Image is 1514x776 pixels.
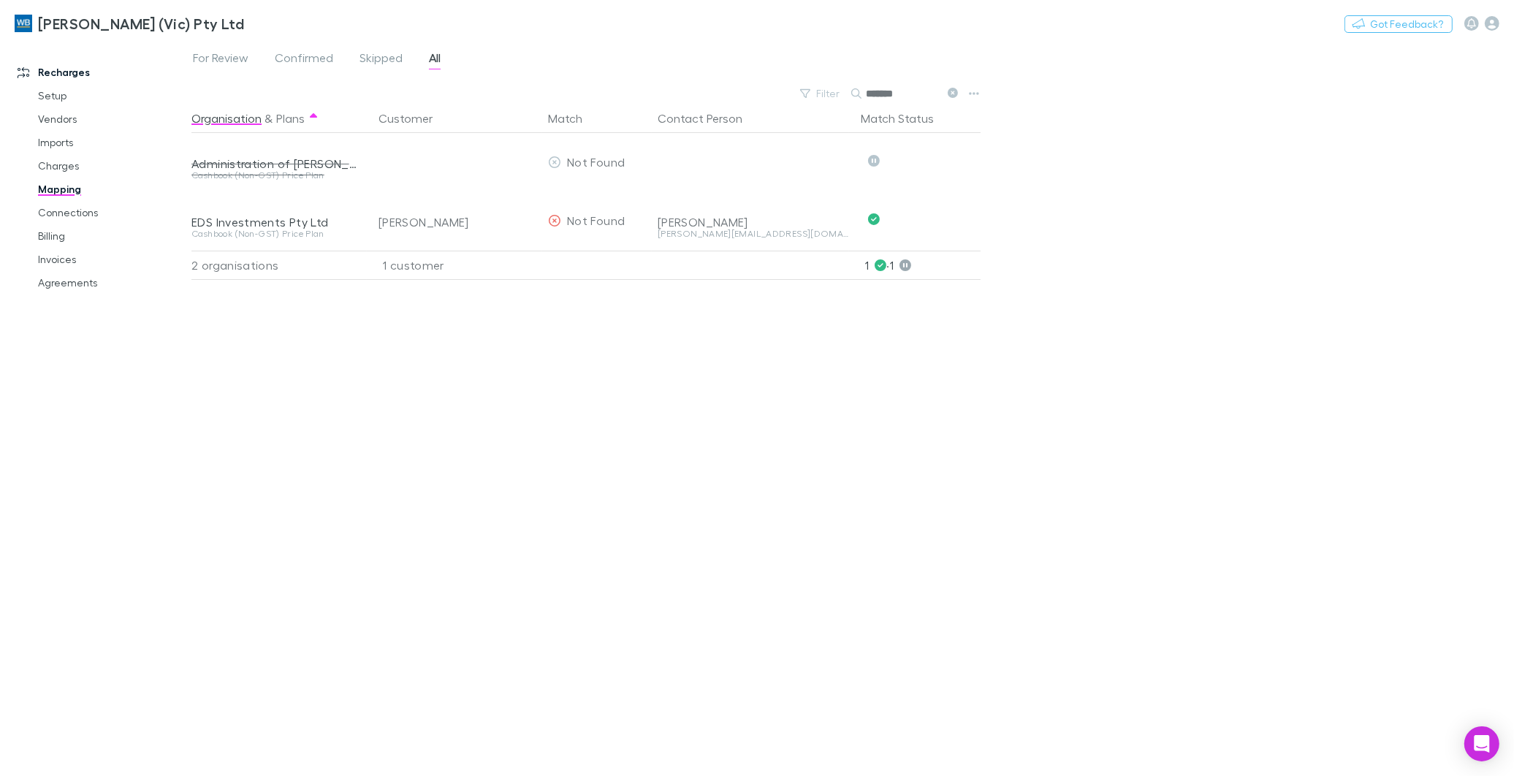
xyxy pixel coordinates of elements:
[191,104,361,133] div: &
[23,84,201,107] a: Setup
[567,155,625,169] span: Not Found
[23,201,201,224] a: Connections
[23,154,201,178] a: Charges
[865,251,981,279] p: 1 · 1
[191,215,361,229] div: EDS Investments Pty Ltd
[868,213,880,225] svg: Confirmed
[378,193,536,251] div: [PERSON_NAME]
[793,85,848,102] button: Filter
[191,251,367,280] div: 2 organisations
[23,248,201,271] a: Invoices
[193,50,248,69] span: For Review
[23,178,201,201] a: Mapping
[868,155,880,167] svg: Skipped
[191,229,361,238] div: Cashbook (Non-GST) Price Plan
[378,104,450,133] button: Customer
[276,104,305,133] button: Plans
[861,104,951,133] button: Match Status
[23,107,201,131] a: Vendors
[658,229,849,238] div: [PERSON_NAME][EMAIL_ADDRESS][DOMAIN_NAME]
[23,224,201,248] a: Billing
[360,50,403,69] span: Skipped
[38,15,244,32] h3: [PERSON_NAME] (Vic) Pty Ltd
[191,171,361,180] div: Cashbook (Non-GST) Price Plan
[548,104,600,133] button: Match
[567,213,625,227] span: Not Found
[658,215,849,229] div: [PERSON_NAME]
[6,6,253,41] a: [PERSON_NAME] (Vic) Pty Ltd
[367,251,542,280] div: 1 customer
[275,50,333,69] span: Confirmed
[1344,15,1453,33] button: Got Feedback?
[15,15,32,32] img: William Buck (Vic) Pty Ltd's Logo
[191,104,262,133] button: Organisation
[429,50,441,69] span: All
[1464,726,1499,761] div: Open Intercom Messenger
[658,104,760,133] button: Contact Person
[23,271,201,294] a: Agreements
[23,131,201,154] a: Imports
[3,61,201,84] a: Recharges
[191,156,361,171] div: Administration of [PERSON_NAME] [PERSON_NAME]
